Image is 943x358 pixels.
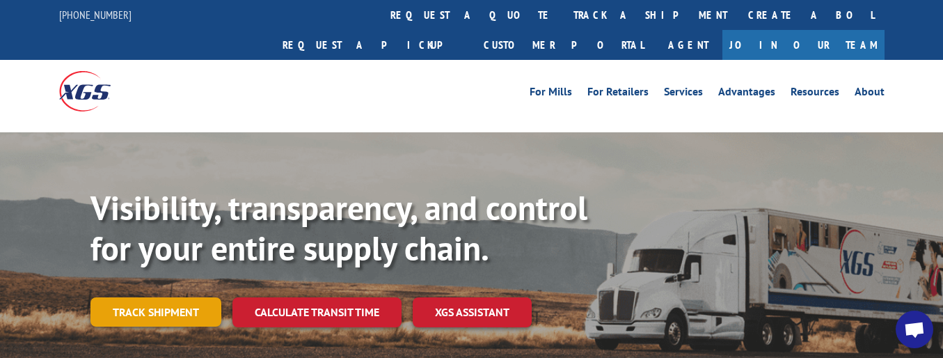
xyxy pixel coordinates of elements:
a: XGS ASSISTANT [413,297,532,327]
a: Request a pickup [272,30,473,60]
div: Open chat [896,311,933,348]
b: Visibility, transparency, and control for your entire supply chain. [90,186,587,270]
a: For Mills [530,86,572,102]
a: Track shipment [90,297,221,327]
a: Advantages [718,86,775,102]
a: Services [664,86,703,102]
a: Calculate transit time [232,297,402,327]
a: About [855,86,885,102]
a: [PHONE_NUMBER] [59,8,132,22]
a: Join Our Team [722,30,885,60]
a: Agent [654,30,722,60]
a: Resources [791,86,839,102]
a: For Retailers [587,86,649,102]
a: Customer Portal [473,30,654,60]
